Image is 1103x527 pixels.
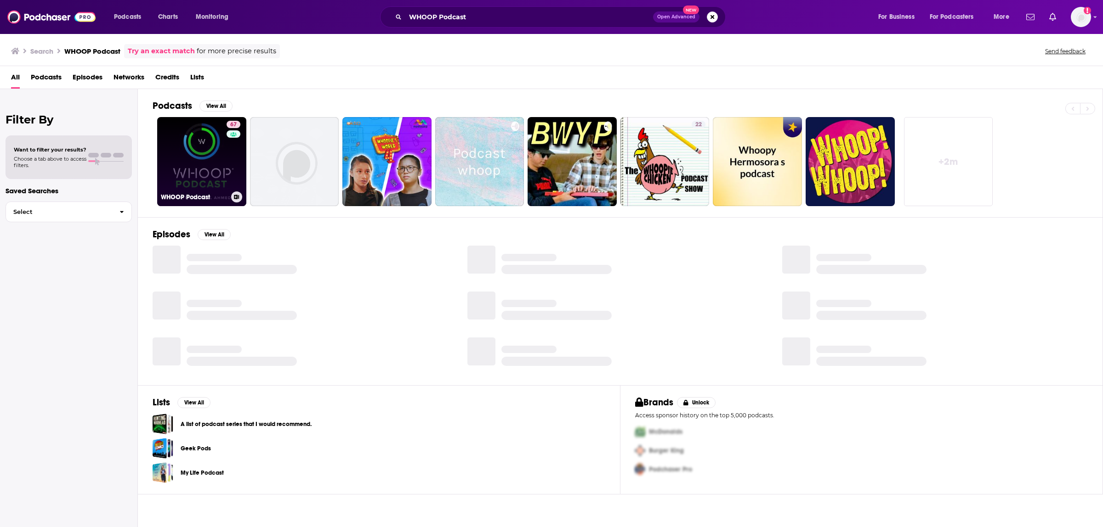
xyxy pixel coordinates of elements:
[14,146,86,153] span: Want to filter your results?
[1071,7,1091,27] button: Show profile menu
[114,70,144,89] a: Networks
[6,202,132,222] button: Select
[994,11,1009,23] span: More
[153,397,170,408] h2: Lists
[1023,9,1038,25] a: Show notifications dropdown
[114,11,141,23] span: Podcasts
[198,229,231,240] button: View All
[1071,7,1091,27] span: Logged in as nicole.koremenos
[1042,47,1088,55] button: Send feedback
[177,397,210,408] button: View All
[14,156,86,168] span: Choose a tab above to access filters.
[389,6,734,28] div: Search podcasts, credits, & more...
[631,460,649,479] img: Third Pro Logo
[649,447,684,454] span: Burger King
[153,397,210,408] a: ListsView All
[31,70,62,89] a: Podcasts
[405,10,653,24] input: Search podcasts, credits, & more...
[878,11,915,23] span: For Business
[128,46,195,56] a: Try an exact match
[653,11,699,22] button: Open AdvancedNew
[987,10,1021,24] button: open menu
[152,10,183,24] a: Charts
[692,121,705,128] a: 22
[6,186,132,195] p: Saved Searches
[30,47,53,56] h3: Search
[631,441,649,460] img: Second Pro Logo
[1046,9,1060,25] a: Show notifications dropdown
[930,11,974,23] span: For Podcasters
[161,193,227,201] h3: WHOOP Podcast
[158,11,178,23] span: Charts
[157,117,246,206] a: 67WHOOP Podcast
[153,229,231,240] a: EpisodesView All
[657,15,695,19] span: Open Advanced
[230,120,237,129] span: 67
[631,422,649,441] img: First Pro Logo
[635,397,673,408] h2: Brands
[649,465,692,473] span: Podchaser Pro
[190,70,204,89] a: Lists
[197,46,276,56] span: for more precise results
[199,101,233,112] button: View All
[64,47,120,56] h3: WHOOP Podcast
[635,412,1088,419] p: Access sponsor history on the top 5,000 podcasts.
[6,113,132,126] h2: Filter By
[181,468,224,478] a: My Life Podcast
[683,6,699,14] span: New
[1071,7,1091,27] img: User Profile
[649,428,682,436] span: McDonalds
[620,117,710,206] a: 22
[695,120,702,129] span: 22
[155,70,179,89] a: Credits
[677,397,716,408] button: Unlock
[153,462,173,483] a: My Life Podcast
[153,100,233,112] a: PodcastsView All
[6,209,112,215] span: Select
[11,70,20,89] a: All
[153,438,173,459] a: Geek Pods
[108,10,153,24] button: open menu
[153,100,192,112] h2: Podcasts
[73,70,102,89] a: Episodes
[153,414,173,434] a: A list of podcast series that I would recommend.
[904,117,993,206] a: +2m
[1084,7,1091,14] svg: Add a profile image
[181,443,211,454] a: Geek Pods
[227,121,240,128] a: 67
[153,229,190,240] h2: Episodes
[7,8,96,26] img: Podchaser - Follow, Share and Rate Podcasts
[181,419,312,429] a: A list of podcast series that I would recommend.
[196,11,228,23] span: Monitoring
[872,10,926,24] button: open menu
[189,10,240,24] button: open menu
[924,10,987,24] button: open menu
